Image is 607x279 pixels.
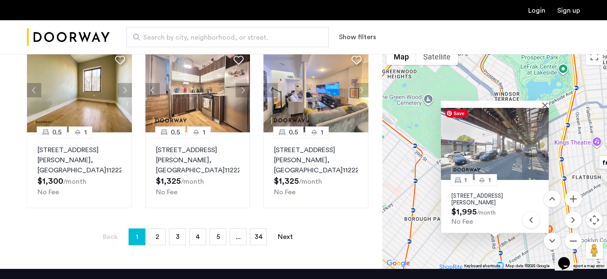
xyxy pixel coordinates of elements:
span: 1 [203,127,205,137]
button: Zoom out [565,233,582,249]
p: [STREET_ADDRESS][PERSON_NAME] 11222 [274,145,358,175]
span: 1 [321,127,323,137]
button: Keyboard shortcuts [464,263,500,269]
sub: /month [63,178,86,185]
a: 0.51[STREET_ADDRESS][PERSON_NAME], [GEOGRAPHIC_DATA]11222No Fee [27,132,132,208]
span: Map data ©2025 Google [505,264,550,268]
button: Close [544,102,550,108]
span: $1,300 [38,177,63,185]
span: 34 [255,233,263,240]
span: 1 [465,177,467,183]
button: Next apartment [354,83,368,97]
a: Report a map error [571,263,604,269]
img: Google [384,258,412,269]
sub: /month [181,178,204,185]
a: Next [277,229,294,245]
span: No Fee [274,189,295,196]
a: Cazamio Logo [27,21,110,53]
sub: /month [299,178,322,185]
button: Previous apartment [145,83,160,97]
button: Move down [544,233,561,249]
span: 0.5 [289,127,298,137]
button: Move up [544,190,561,207]
img: 2016_638489863824273009.jpeg [27,48,132,132]
span: $1,995 [451,208,477,216]
sub: /month [477,210,496,216]
a: Open this area in Google Maps (opens a new window) [384,258,412,269]
span: Back [103,233,118,240]
button: Next apartment [118,83,132,97]
button: Zoom in [565,190,582,207]
span: ... [236,233,241,240]
span: 0.5 [171,127,180,137]
button: Show satellite imagery [416,48,458,65]
p: [STREET_ADDRESS][PERSON_NAME] 11222 [156,145,240,175]
p: [STREET_ADDRESS][PERSON_NAME] [451,193,538,206]
button: Previous apartment [263,83,278,97]
span: 5 [216,233,220,240]
button: Move right [565,212,582,228]
span: 1 [136,230,138,244]
img: logo [27,21,110,53]
span: 3 [176,233,180,240]
button: Map camera controls [586,212,603,228]
a: Registration [557,7,580,14]
span: No Fee [451,218,473,225]
button: Toggle fullscreen view [586,48,603,65]
span: 1 [489,177,491,183]
iframe: chat widget [555,245,582,271]
a: Login [528,7,545,14]
span: $1,325 [274,177,299,185]
span: 0.5 [52,127,62,137]
span: 2 [156,233,159,240]
button: Drag Pegman onto the map to open Street View [586,242,603,259]
button: Move left [523,212,540,228]
span: No Fee [156,189,177,196]
nav: Pagination [27,228,368,245]
button: Show street map [387,48,416,65]
span: $1,325 [156,177,181,185]
span: 4 [196,233,200,240]
span: 1 [84,127,87,137]
input: Apartment Search [126,27,329,47]
img: dc6efc1f-24ba-4395-9182-45437e21be9a_638835442774733296.jpeg [263,48,368,132]
span: No Fee [38,189,59,196]
a: 0.51[STREET_ADDRESS][PERSON_NAME], [GEOGRAPHIC_DATA]11222No Fee [145,132,250,208]
a: 0.51[STREET_ADDRESS][PERSON_NAME], [GEOGRAPHIC_DATA]11222No Fee [263,132,368,208]
img: Apartment photo [441,108,549,180]
span: Search by city, neighborhood, or street. [143,32,305,43]
p: [STREET_ADDRESS][PERSON_NAME] 11222 [38,145,121,175]
button: Previous apartment [27,83,41,97]
img: dc6efc1f-24ba-4395-9182-45437e21be9a_638835442774730494.jpeg [145,48,250,132]
button: Next apartment [236,83,250,97]
button: Show or hide filters [339,32,376,42]
span: Save [445,109,468,118]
